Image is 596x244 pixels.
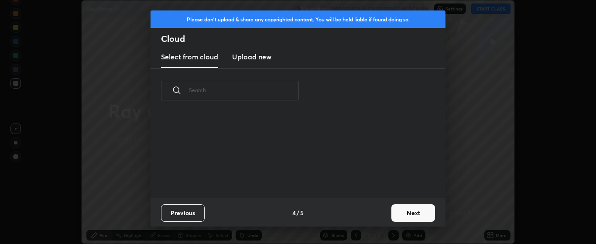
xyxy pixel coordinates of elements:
h4: 5 [300,208,304,217]
h4: 4 [292,208,296,217]
h3: Select from cloud [161,52,218,62]
h4: / [297,208,299,217]
button: Previous [161,204,205,222]
button: Next [391,204,435,222]
h2: Cloud [161,33,445,45]
div: Please don't upload & share any copyrighted content. You will be held liable if found doing so. [151,10,445,28]
input: Search [189,72,299,109]
h3: Upload new [232,52,271,62]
